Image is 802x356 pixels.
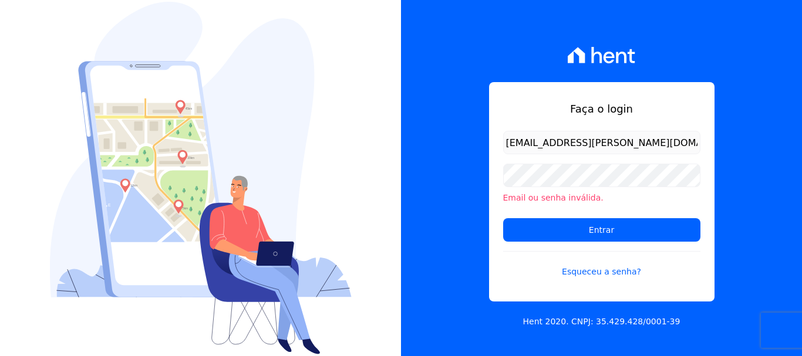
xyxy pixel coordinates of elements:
input: Email [503,131,700,154]
li: Email ou senha inválida. [503,192,700,204]
p: Hent 2020. CNPJ: 35.429.428/0001-39 [523,316,680,328]
h1: Faça o login [503,101,700,117]
a: Esqueceu a senha? [503,251,700,278]
input: Entrar [503,218,700,242]
img: Login [50,2,352,354]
